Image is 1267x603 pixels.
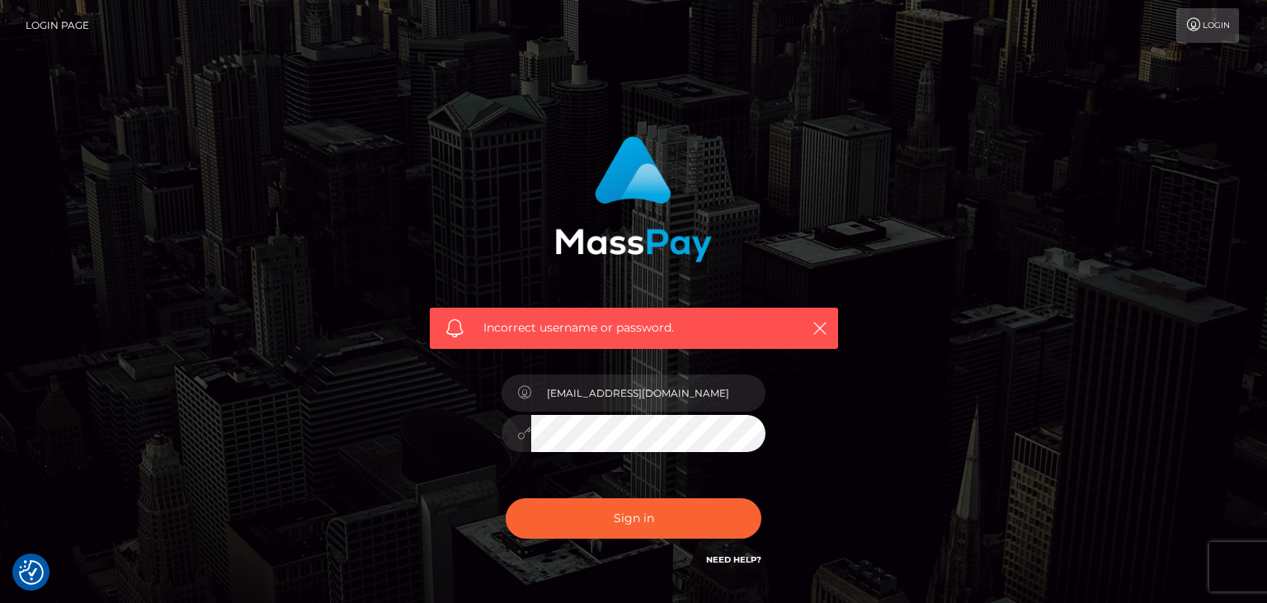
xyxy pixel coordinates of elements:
[483,319,784,337] span: Incorrect username or password.
[1176,8,1239,43] a: Login
[26,8,89,43] a: Login Page
[555,136,712,262] img: MassPay Login
[706,554,761,565] a: Need Help?
[19,560,44,585] button: Consent Preferences
[19,560,44,585] img: Revisit consent button
[531,375,765,412] input: Username...
[506,498,761,539] button: Sign in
